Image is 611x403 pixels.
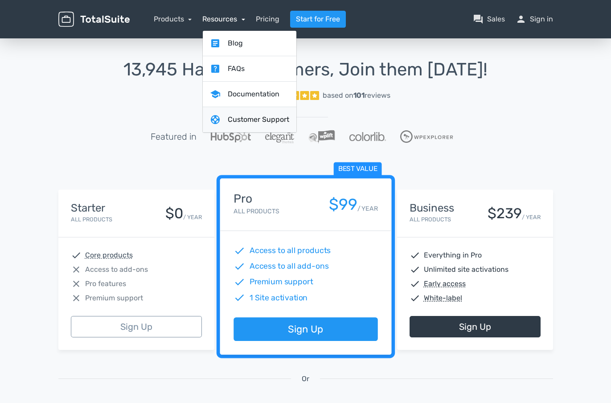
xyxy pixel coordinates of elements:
img: WPExplorer [400,130,453,143]
span: question_answer [473,14,484,25]
h1: 13,945 Happy Customers, Join them [DATE]! [58,60,553,79]
div: $239 [488,206,522,221]
span: check [234,261,245,272]
div: based on reviews [323,90,390,101]
span: person [516,14,526,25]
a: question_answerSales [473,14,505,25]
small: All Products [71,216,112,223]
div: $0 [165,206,183,221]
small: All Products [410,216,451,223]
strong: 101 [353,91,365,100]
span: help_center [210,63,221,74]
span: check [234,276,245,288]
a: Resources [202,15,245,23]
span: close [71,293,82,303]
span: check [234,245,245,257]
span: Everything in Pro [424,250,482,261]
a: Sign Up [410,316,541,337]
span: Access to all products [249,245,331,257]
img: TotalSuite for WordPress [58,12,130,27]
a: Sign Up [234,318,377,341]
span: close [71,278,82,289]
img: WPLift [308,130,335,143]
span: 1 Site activation [249,292,308,303]
span: check [71,250,82,261]
span: close [71,264,82,275]
span: check [234,292,245,303]
span: article [210,38,221,49]
span: check [410,250,420,261]
a: schoolDocumentation [203,82,296,107]
span: Premium support [249,276,313,288]
span: support [210,114,221,125]
h5: Featured in [151,132,197,141]
span: Unlimited site activations [424,264,508,275]
h4: Starter [71,202,112,214]
a: Sign Up [71,316,202,337]
img: Colorlib [349,132,386,141]
span: Premium support [85,293,143,303]
span: Access to add-ons [85,264,148,275]
span: check [410,278,420,289]
a: Products [154,15,192,23]
span: Access to all add-ons [249,261,328,272]
span: check [410,264,420,275]
abbr: White-label [424,293,462,303]
span: Best value [333,162,381,176]
a: help_centerFAQs [203,56,296,82]
a: Pricing [256,14,279,25]
h4: Business [410,202,454,214]
div: $99 [328,196,357,213]
small: / YEAR [183,213,202,221]
span: Or [302,374,309,384]
h4: Pro [234,192,279,205]
a: personSign in [516,14,553,25]
img: ElegantThemes [265,130,294,143]
span: Pro features [85,278,126,289]
small: All Products [234,208,279,215]
abbr: Early access [424,278,466,289]
span: school [210,89,221,100]
a: Excellent 5/5 based on101reviews [58,87,553,104]
span: check [410,293,420,303]
small: / YEAR [522,213,541,221]
small: / YEAR [357,204,377,213]
a: Start for Free [290,11,346,28]
img: Hubspot [211,131,251,142]
abbr: Core products [85,250,133,261]
a: supportCustomer Support [203,107,296,133]
a: articleBlog [203,31,296,56]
